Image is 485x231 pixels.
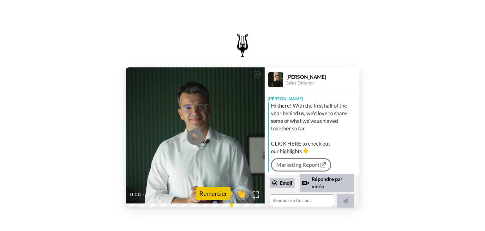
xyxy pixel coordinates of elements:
div: Hi there! With the first half of the year behind us, we'd love to share some of what we've achiev... [271,102,358,155]
img: Profile Image [268,72,283,87]
div: CC [253,71,261,78]
div: Emoji [270,178,295,188]
img: message.svg [298,175,326,187]
span: 👏 [234,188,249,198]
div: Send [PERSON_NAME] a reply. [265,175,359,198]
div: Sales Director [286,80,359,86]
div: [PERSON_NAME] [286,74,359,80]
a: Marketing Report [271,158,331,172]
div: Reply by Video [302,179,309,187]
img: logo [230,33,255,58]
span: 1:05 [146,191,157,198]
div: Répondre par vidéo [300,174,354,191]
div: Remercier [196,187,231,200]
span: 0:00 [130,191,141,198]
img: Full screen [253,191,259,198]
span: / [142,191,145,198]
div: [PERSON_NAME] [265,92,359,102]
button: 👏 [234,186,249,200]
